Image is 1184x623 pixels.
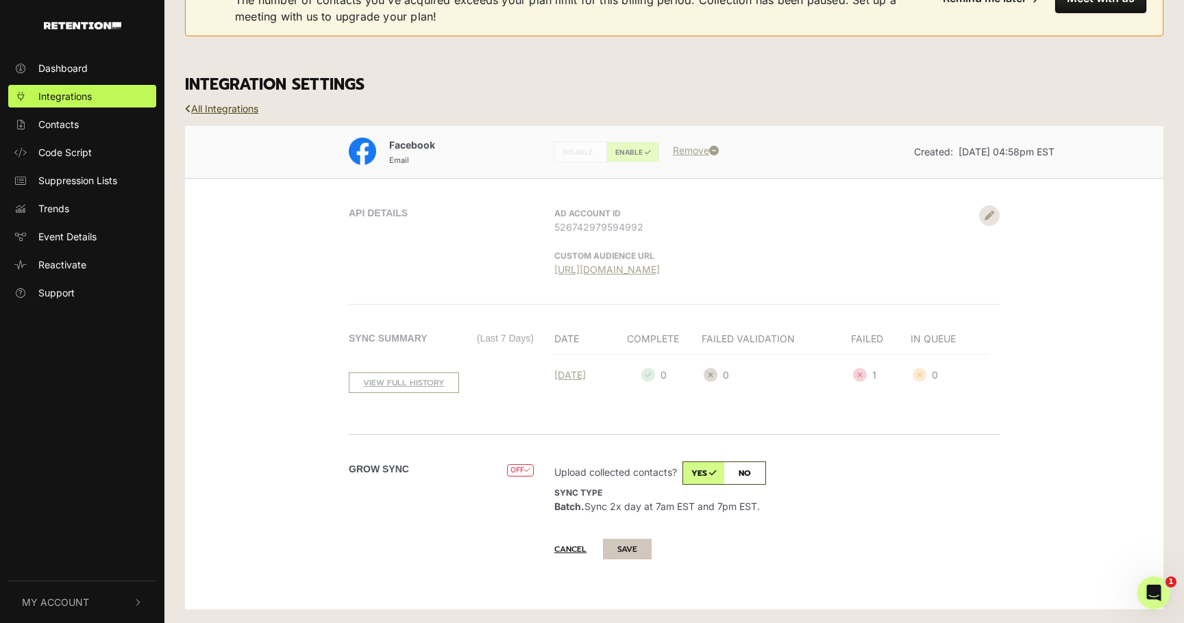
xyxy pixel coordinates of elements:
[38,61,88,75] span: Dashboard
[8,113,156,136] a: Contacts
[554,539,600,559] button: Cancel
[1165,576,1176,587] span: 1
[38,285,75,300] span: Support
[914,146,953,157] span: Created:
[185,103,258,114] a: All Integrations
[185,75,1163,94] h3: INTEGRATION SETTINGS
[507,464,534,477] span: OFF
[8,581,156,623] button: My Account
[1137,576,1170,609] iframe: Intercom live chat
[8,85,156,107] a: Integrations
[554,487,602,498] strong: Sync type
[349,138,376,165] img: Facebook
[8,57,156,79] a: Dashboard
[554,500,584,512] strong: Batch.
[8,169,156,192] a: Suppression Lists
[38,201,69,216] span: Trends
[38,173,117,188] span: Suppression Lists
[22,595,89,609] span: My Account
[389,139,435,151] span: Facebook
[38,117,79,131] span: Contacts
[8,281,156,304] a: Support
[8,253,156,276] a: Reactivate
[8,141,156,164] a: Code Script
[38,229,97,244] span: Event Details
[554,486,760,512] span: Sync 2x day at 7am EST and 7pm EST.
[389,155,409,165] small: Email
[603,539,652,559] button: SAVE
[38,89,92,103] span: Integrations
[44,22,121,29] img: Retention.com
[554,461,972,485] p: Upload collected contacts?
[8,197,156,220] a: Trends
[959,146,1054,157] span: [DATE] 04:58pm EST
[349,462,409,476] label: Grow Sync
[8,225,156,248] a: Event Details
[38,257,86,272] span: Reactivate
[38,145,92,160] span: Code Script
